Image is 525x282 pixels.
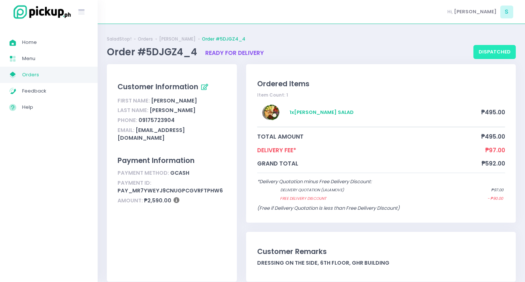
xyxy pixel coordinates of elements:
span: Email: [118,126,134,134]
span: Help [22,102,88,112]
span: ₱97.00 [485,146,505,154]
span: Payment Method: [118,169,169,177]
div: Ordered Items [257,79,505,89]
div: Payment Information [118,155,226,166]
span: Home [22,38,88,47]
span: ₱592.00 [482,159,505,168]
span: Hi, [447,8,453,15]
span: Amount: [118,197,143,204]
span: *Delivery Quotation minus Free Delivery Discount: [257,178,372,185]
div: [PERSON_NAME] [118,106,226,116]
span: - ₱90.00 [487,196,503,202]
span: ready for delivery [205,49,264,57]
span: (Free if Delivery Quotation is less than Free Delivery Discount) [257,205,400,212]
div: Customer Information [118,81,226,94]
span: Delivery quotation (lalamove) [280,187,466,193]
span: First Name: [118,97,150,104]
img: logo [9,4,72,20]
a: Orders [138,36,153,42]
span: Delivery Fee* [257,146,485,154]
span: Order #5DJGZ4_4 [107,45,199,59]
span: Orders [22,70,88,80]
span: Free Delivery Discount [280,196,463,202]
span: Phone: [118,116,137,124]
div: gcash [118,168,226,178]
span: [PERSON_NAME] [454,8,497,15]
div: [PERSON_NAME] [118,96,226,106]
div: Customer Remarks [257,246,505,257]
a: [PERSON_NAME] [159,36,196,42]
span: S [500,6,513,18]
div: ₱2,590.00 [118,196,226,206]
span: ₱97.00 [491,187,504,193]
span: grand total [257,159,482,168]
div: 09175723904 [118,115,226,125]
span: total amount [257,132,481,141]
a: Order #5DJGZ4_4 [202,36,245,42]
span: Last Name: [118,107,148,114]
button: dispatched [473,45,516,59]
div: [EMAIL_ADDRESS][DOMAIN_NAME] [118,125,226,143]
span: ₱495.00 [481,132,505,141]
span: Payment ID: [118,179,151,187]
span: Menu [22,54,88,63]
a: SaladStop! [107,36,132,42]
span: Feedback [22,86,88,96]
div: pay_mr7YWEyj9cnUGPCGvrFTPhw6 [118,178,226,196]
div: Item Count: 1 [257,92,505,98]
div: Dressing on the side, 6th floor, GHR BUILDING [257,259,505,267]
